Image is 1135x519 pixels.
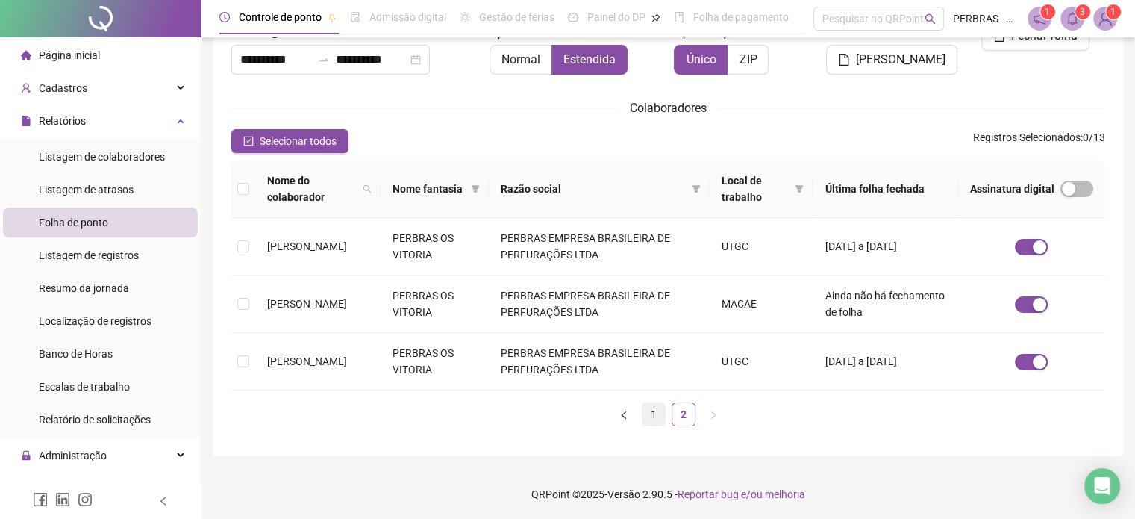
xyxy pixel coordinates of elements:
[21,83,31,93] span: user-add
[739,52,757,66] span: ZIP
[970,181,1054,197] span: Assinatura digital
[39,82,87,94] span: Cadastros
[722,173,789,205] span: Local de trabalho
[973,129,1105,153] span: : 0 / 13
[619,411,628,420] span: left
[642,403,665,426] a: 1
[39,315,151,327] span: Localização de registros
[612,403,636,426] button: left
[239,11,322,23] span: Controle de ponto
[350,12,360,22] span: file-done
[563,52,616,66] span: Estendida
[925,13,936,25] span: search
[78,492,93,507] span: instagram
[1033,12,1046,25] span: notification
[21,116,31,126] span: file
[489,276,710,333] td: PERBRAS EMPRESA BRASILEIRA DE PERFURAÇÕES LTDA
[501,52,540,66] span: Normal
[686,52,716,66] span: Único
[630,101,707,115] span: Colaboradores
[267,240,347,252] span: [PERSON_NAME]
[231,129,348,153] button: Selecionar todos
[568,12,578,22] span: dashboard
[710,333,813,391] td: UTGC
[489,333,710,391] td: PERBRAS EMPRESA BRASILEIRA DE PERFURAÇÕES LTDA
[381,218,489,276] td: PERBRAS OS VITORIA
[642,403,666,426] li: 1
[953,10,1019,27] span: PERBRAS - VITÓRIA
[813,161,958,218] th: Última folha fechada
[825,290,944,318] span: Ainda não há fechamento de folha
[39,482,97,494] span: Exportações
[489,218,710,276] td: PERBRAS EMPRESA BRASILEIRA DE PERFURAÇÕES LTDA
[1066,12,1079,25] span: bell
[651,13,660,22] span: pushpin
[369,11,446,23] span: Admissão digital
[479,11,554,23] span: Gestão de férias
[672,403,695,426] li: 2
[39,249,139,261] span: Listagem de registros
[856,51,945,69] span: [PERSON_NAME]
[39,414,151,426] span: Relatório de solicitações
[39,348,113,360] span: Banco de Horas
[363,184,372,193] span: search
[267,173,357,205] span: Nome do colaborador
[21,450,31,461] span: lock
[692,184,701,193] span: filter
[501,181,686,197] span: Razão social
[360,170,375,208] span: search
[795,184,804,193] span: filter
[39,450,107,461] span: Administração
[701,403,725,426] li: Próxima página
[39,282,129,294] span: Resumo da jornada
[328,13,337,22] span: pushpin
[381,276,489,333] td: PERBRAS OS VITORIA
[693,11,789,23] span: Folha de pagamento
[471,184,480,193] span: filter
[1084,468,1120,504] div: Open Intercom Messenger
[318,54,330,66] span: to
[701,403,725,426] button: right
[318,54,330,66] span: swap-right
[1110,7,1116,17] span: 1
[39,381,130,393] span: Escalas de trabalho
[709,411,718,420] span: right
[826,45,957,75] button: [PERSON_NAME]
[460,12,470,22] span: sun
[1080,7,1085,17] span: 3
[33,492,48,507] span: facebook
[813,333,958,391] td: [DATE] a [DATE]
[973,131,1081,143] span: Registros Selecionados
[689,178,704,200] span: filter
[710,218,813,276] td: UTGC
[1106,4,1121,19] sup: Atualize o seu contato no menu Meus Dados
[1094,7,1116,30] img: 59593
[21,50,31,60] span: home
[393,181,465,197] span: Nome fantasia
[607,488,640,500] span: Versão
[158,496,169,506] span: left
[587,11,645,23] span: Painel do DP
[1045,7,1050,17] span: 1
[1040,4,1055,19] sup: 1
[219,12,230,22] span: clock-circle
[260,133,337,149] span: Selecionar todos
[1075,4,1090,19] sup: 3
[267,298,347,310] span: [PERSON_NAME]
[381,333,489,391] td: PERBRAS OS VITORIA
[39,184,134,196] span: Listagem de atrasos
[39,151,165,163] span: Listagem de colaboradores
[39,217,108,229] span: Folha de ponto
[838,54,850,66] span: file
[678,488,805,500] span: Reportar bug e/ou melhoria
[267,355,347,367] span: [PERSON_NAME]
[792,170,807,208] span: filter
[813,218,958,276] td: [DATE] a [DATE]
[243,136,254,146] span: check-square
[674,12,684,22] span: book
[55,492,70,507] span: linkedin
[672,403,695,426] a: 2
[39,49,100,61] span: Página inicial
[710,276,813,333] td: MACAE
[612,403,636,426] li: Página anterior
